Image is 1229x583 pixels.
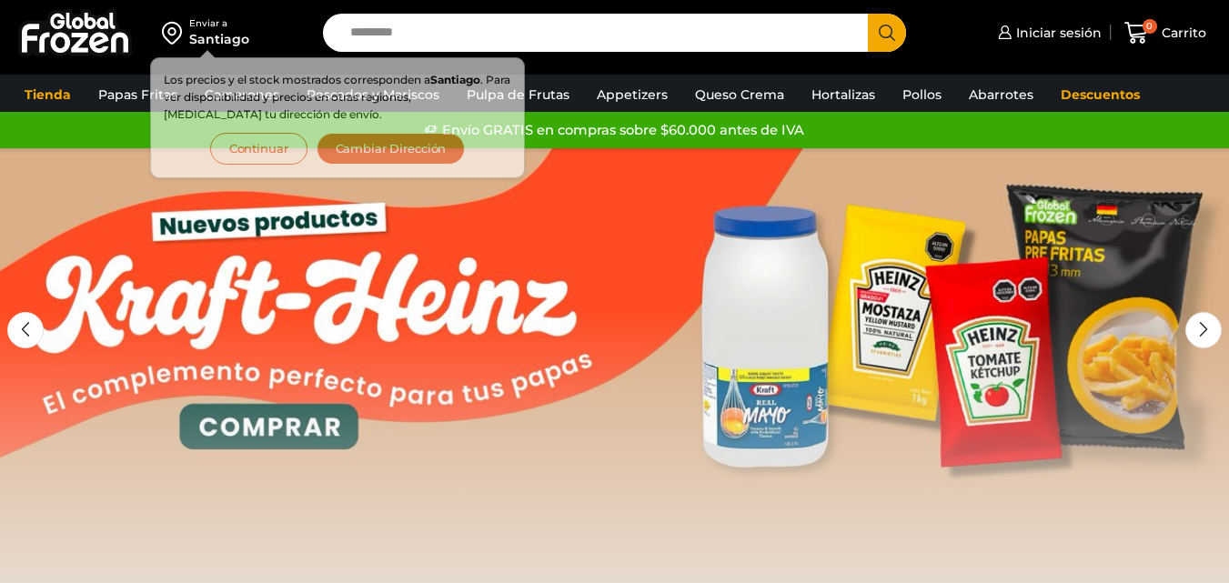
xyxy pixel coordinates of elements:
span: Carrito [1157,24,1206,42]
a: Descuentos [1052,77,1149,112]
a: Hortalizas [802,77,884,112]
a: 0 Carrito [1120,12,1211,55]
a: Pollos [893,77,951,112]
a: Iniciar sesión [993,15,1102,51]
strong: Santiago [430,73,480,86]
a: Appetizers [588,77,677,112]
button: Search button [868,14,906,52]
a: Abarrotes [960,77,1043,112]
button: Continuar [210,133,307,165]
div: Santiago [189,30,249,48]
img: address-field-icon.svg [162,17,189,48]
a: Papas Fritas [89,77,186,112]
a: Tienda [15,77,80,112]
span: 0 [1143,19,1157,34]
p: Los precios y el stock mostrados corresponden a . Para ver disponibilidad y precios en otras regi... [164,71,511,124]
button: Cambiar Dirección [317,133,466,165]
a: Queso Crema [686,77,793,112]
span: Iniciar sesión [1012,24,1102,42]
div: Enviar a [189,17,249,30]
